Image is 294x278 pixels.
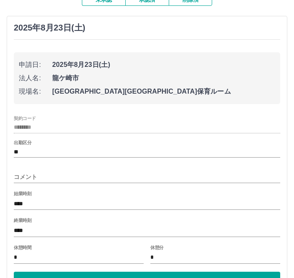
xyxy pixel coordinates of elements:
[14,140,31,146] label: 出勤区分
[14,115,36,121] label: 契約コード
[150,244,164,250] label: 休憩分
[19,73,52,83] span: 法人名:
[14,191,31,197] label: 始業時刻
[52,87,275,97] span: [GEOGRAPHIC_DATA][GEOGRAPHIC_DATA]保育ルーム
[19,87,52,97] span: 現場名:
[19,60,52,70] span: 申請日:
[52,73,275,83] span: 龍ケ崎市
[14,244,31,250] label: 休憩時間
[14,217,31,224] label: 終業時刻
[14,23,85,33] h3: 2025年8月23日(土)
[52,60,275,70] span: 2025年8月23日(土)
